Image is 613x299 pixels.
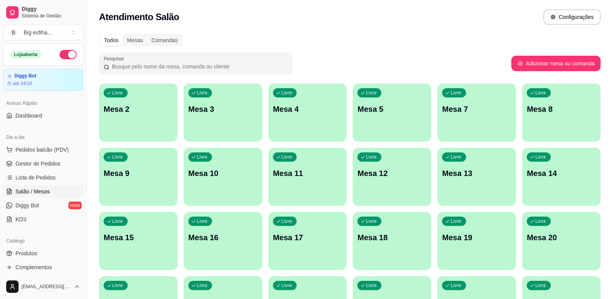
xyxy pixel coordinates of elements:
button: LivreMesa 14 [522,148,601,206]
p: Mesa 18 [357,232,427,243]
p: Mesa 13 [442,168,511,179]
a: Salão / Mesas [3,185,83,198]
p: Livre [282,282,292,289]
div: Dia a dia [3,131,83,144]
p: Livre [366,90,377,96]
span: Pedidos balcão (PDV) [15,146,69,154]
p: Mesa 15 [104,232,173,243]
span: Complementos [15,263,52,271]
button: LivreMesa 9 [99,148,178,206]
p: Livre [112,218,123,224]
button: LivreMesa 18 [353,212,431,270]
p: Mesa 8 [527,104,596,114]
p: Mesa 2 [104,104,173,114]
button: LivreMesa 11 [268,148,347,206]
label: Pesquisar [104,55,127,62]
button: LivreMesa 7 [437,84,516,142]
button: LivreMesa 5 [353,84,431,142]
p: Livre [451,282,461,289]
a: Complementos [3,261,83,273]
span: Sistema de Gestão [22,13,80,19]
span: Salão / Mesas [15,188,50,195]
a: DiggySistema de Gestão [3,3,83,22]
button: LivreMesa 3 [184,84,262,142]
button: LivreMesa 20 [522,212,601,270]
div: Big esfiha ... [24,29,52,36]
p: Livre [535,282,546,289]
article: Diggy Bot [14,73,36,79]
button: Select a team [3,25,83,40]
p: Mesa 7 [442,104,511,114]
div: Todos [100,35,123,46]
article: até 24/10 [13,80,32,87]
button: LivreMesa 16 [184,212,262,270]
p: Livre [366,282,377,289]
span: Produtos [15,249,37,257]
a: Gestor de Pedidos [3,157,83,170]
h2: Atendimento Salão [99,11,179,23]
div: Mesas [123,35,147,46]
span: Diggy Bot [15,202,39,209]
div: Catálogo [3,235,83,247]
button: LivreMesa 8 [522,84,601,142]
p: Livre [197,90,208,96]
span: Gestor de Pedidos [15,160,60,167]
p: Livre [112,282,123,289]
p: Mesa 14 [527,168,596,179]
p: Livre [451,218,461,224]
div: Comandas [147,35,182,46]
a: Produtos [3,247,83,260]
button: LivreMesa 10 [184,148,262,206]
p: Livre [282,218,292,224]
p: Livre [366,154,377,160]
p: Mesa 16 [188,232,258,243]
p: Livre [535,90,546,96]
p: Mesa 17 [273,232,342,243]
div: Loja aberta [10,50,42,59]
button: [EMAIL_ADDRESS][DOMAIN_NAME] [3,277,83,296]
span: KDS [15,215,27,223]
span: Dashboard [15,112,42,120]
a: Dashboard [3,109,83,122]
p: Livre [535,154,546,160]
p: Livre [197,282,208,289]
button: LivreMesa 17 [268,212,347,270]
input: Pesquisar [109,63,288,70]
p: Livre [366,218,377,224]
button: Configurações [543,9,601,25]
p: Mesa 19 [442,232,511,243]
p: Mesa 12 [357,168,427,179]
button: Alterar Status [60,50,77,59]
p: Livre [282,90,292,96]
button: LivreMesa 2 [99,84,178,142]
p: Livre [282,154,292,160]
p: Livre [535,218,546,224]
span: [EMAIL_ADDRESS][DOMAIN_NAME] [22,284,71,290]
p: Mesa 5 [357,104,427,114]
div: Acesso Rápido [3,97,83,109]
p: Mesa 9 [104,168,173,179]
p: Mesa 11 [273,168,342,179]
button: LivreMesa 13 [437,148,516,206]
button: LivreMesa 19 [437,212,516,270]
button: LivreMesa 15 [99,212,178,270]
a: Lista de Pedidos [3,171,83,184]
p: Livre [112,154,123,160]
p: Mesa 3 [188,104,258,114]
button: Adicionar mesa ou comanda [511,56,601,71]
button: LivreMesa 12 [353,148,431,206]
p: Mesa 10 [188,168,258,179]
span: Diggy [22,6,80,13]
p: Livre [451,90,461,96]
button: LivreMesa 4 [268,84,347,142]
span: B [10,29,17,36]
a: Diggy Botnovo [3,199,83,212]
p: Mesa 20 [527,232,596,243]
p: Livre [197,154,208,160]
p: Mesa 4 [273,104,342,114]
p: Livre [197,218,208,224]
button: Pedidos balcão (PDV) [3,144,83,156]
a: KDS [3,213,83,226]
p: Livre [451,154,461,160]
p: Livre [112,90,123,96]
